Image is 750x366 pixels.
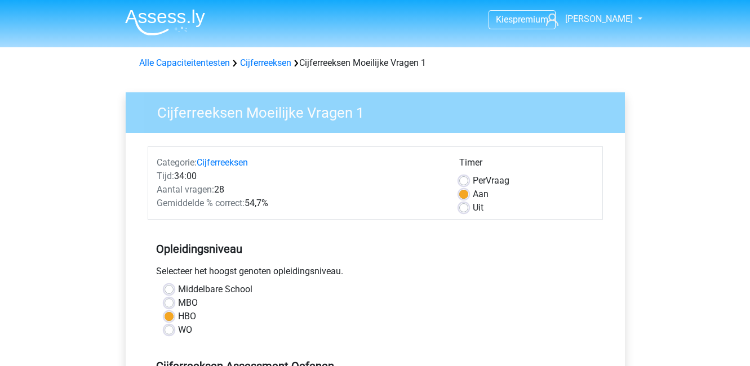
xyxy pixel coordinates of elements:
[148,169,451,183] div: 34:00
[157,171,174,181] span: Tijd:
[459,156,594,174] div: Timer
[178,296,198,310] label: MBO
[197,157,248,168] a: Cijferreeksen
[473,174,509,188] label: Vraag
[513,14,548,25] span: premium
[125,9,205,35] img: Assessly
[156,238,594,260] h5: Opleidingsniveau
[178,283,252,296] label: Middelbare School
[157,198,245,208] span: Gemiddelde % correct:
[148,265,603,283] div: Selecteer het hoogst genoten opleidingsniveau.
[473,201,483,215] label: Uit
[473,188,489,201] label: Aan
[178,323,192,337] label: WO
[139,57,230,68] a: Alle Capaciteitentesten
[157,184,214,195] span: Aantal vragen:
[565,14,633,24] span: [PERSON_NAME]
[496,14,513,25] span: Kies
[135,56,616,70] div: Cijferreeksen Moeilijke Vragen 1
[157,157,197,168] span: Categorie:
[542,12,634,26] a: [PERSON_NAME]
[148,197,451,210] div: 54,7%
[144,100,616,122] h3: Cijferreeksen Moeilijke Vragen 1
[178,310,196,323] label: HBO
[489,12,555,27] a: Kiespremium
[148,183,451,197] div: 28
[240,57,291,68] a: Cijferreeksen
[473,175,486,186] span: Per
